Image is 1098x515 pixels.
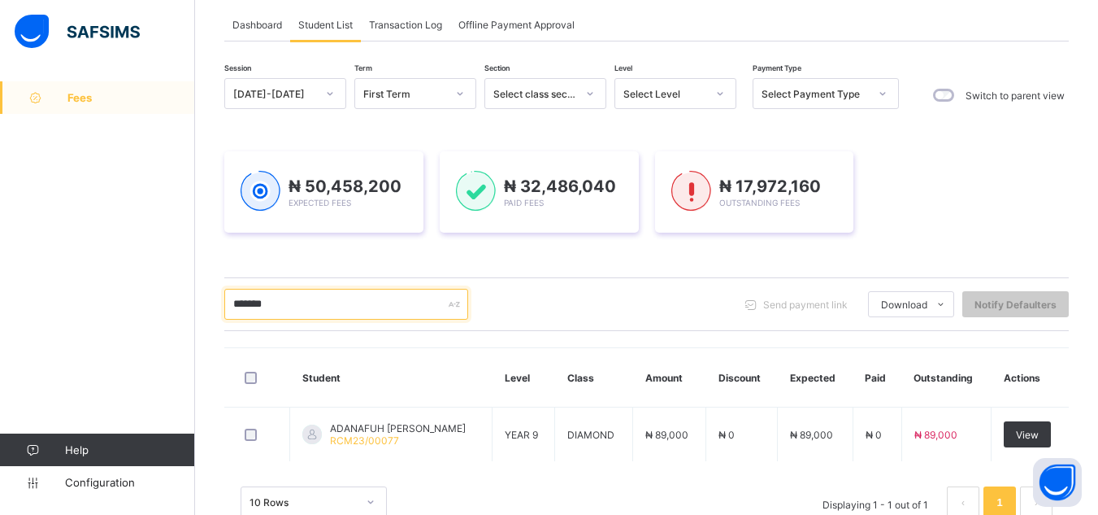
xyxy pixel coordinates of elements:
[369,19,442,31] span: Transaction Log
[67,91,195,104] span: Fees
[233,88,316,100] div: [DATE]-[DATE]
[567,429,614,441] span: DIAMOND
[974,299,1057,311] span: Notify Defaulters
[241,171,280,212] img: expected-1.03dd87d44185fb6c27cc9b2570c10499.svg
[458,19,575,31] span: Offline Payment Approval
[614,63,632,72] span: Level
[505,429,538,441] span: YEAR 9
[555,348,633,408] th: Class
[504,198,544,207] span: Paid Fees
[633,348,706,408] th: Amount
[881,299,927,311] span: Download
[866,429,882,441] span: ₦ 0
[250,496,357,508] div: 10 Rows
[901,348,992,408] th: Outstanding
[289,177,401,196] span: ₦ 50,458,200
[719,177,821,196] span: ₦ 17,972,160
[671,171,711,212] img: outstanding-1.146d663e52f09953f639664a84e30106.svg
[330,434,399,447] span: RCM23/00077
[966,89,1065,102] label: Switch to parent view
[456,171,496,212] img: paid-1.3eb1404cbcb1d3b736510a26bbfa3ccb.svg
[298,19,353,31] span: Student List
[706,348,778,408] th: Discount
[645,429,688,441] span: ₦ 89,000
[623,88,706,100] div: Select Level
[289,198,351,207] span: Expected Fees
[15,15,140,49] img: safsims
[65,443,194,456] span: Help
[762,88,869,100] div: Select Payment Type
[504,177,616,196] span: ₦ 32,486,040
[232,19,282,31] span: Dashboard
[224,63,251,72] span: Session
[1016,429,1039,441] span: View
[753,63,801,72] span: Payment Type
[493,88,576,100] div: Select class section
[1033,458,1082,507] button: Open asap
[718,429,735,441] span: ₦ 0
[778,348,853,408] th: Expected
[992,492,1007,513] a: 1
[65,476,194,489] span: Configuration
[354,63,372,72] span: Term
[914,429,957,441] span: ₦ 89,000
[363,88,446,100] div: First Term
[290,348,493,408] th: Student
[992,348,1069,408] th: Actions
[493,348,555,408] th: Level
[719,198,800,207] span: Outstanding Fees
[330,422,466,434] span: ADANAFUH [PERSON_NAME]
[763,299,848,311] span: Send payment link
[853,348,901,408] th: Paid
[790,429,833,441] span: ₦ 89,000
[484,63,510,72] span: Section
